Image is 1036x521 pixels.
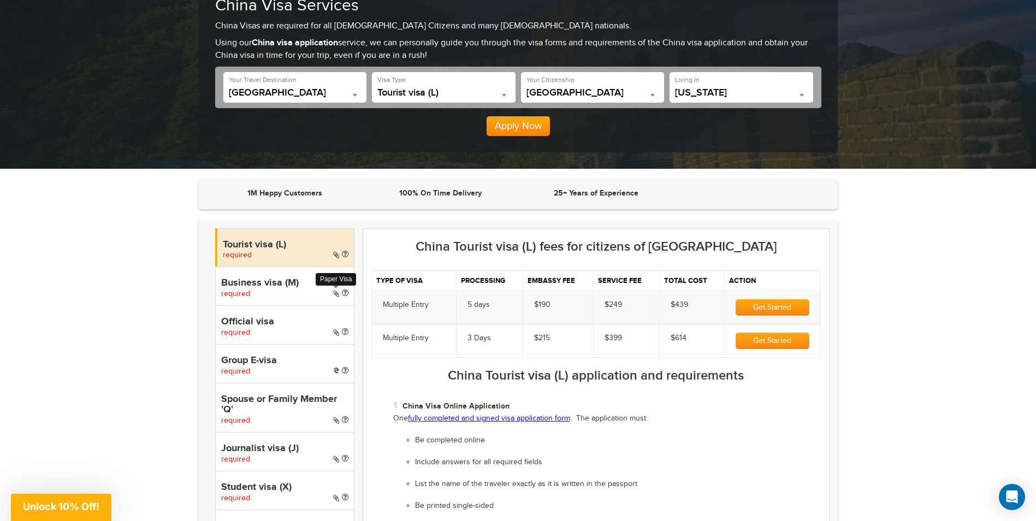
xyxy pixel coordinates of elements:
a: Get Started [736,303,809,312]
div: Open Intercom Messenger [999,484,1025,510]
h4: Spouse or Family Member 'Q' [221,394,348,416]
h4: Journalist visa (J) [221,443,348,454]
p: One . The application must: [393,413,821,424]
span: Tourist visa (L) [377,87,510,103]
span: China [229,87,362,103]
label: Visa Type [377,75,406,85]
span: California [675,87,808,103]
a: Get Started [736,336,809,345]
span: California [675,87,808,98]
span: China [229,87,362,98]
span: Tourist visa (L) [377,87,510,98]
div: Paper Visa [316,273,356,286]
strong: China Visa Online Application [402,401,510,411]
span: required [221,494,250,502]
span: United States [526,87,659,103]
a: fully completed and signed visa application form [408,414,570,423]
span: 5 days [467,300,490,309]
p: Using our service, we can personally guide you through the visa forms and requirements of the Chi... [215,37,821,62]
span: 3 Days [467,334,491,342]
th: Processing [456,270,523,291]
p: China Visas are required for all [DEMOGRAPHIC_DATA] Citizens and many [DEMOGRAPHIC_DATA] nationals. [215,20,821,33]
iframe: Customer reviews powered by Trustpilot [677,188,827,201]
h4: Tourist visa (L) [223,240,348,251]
span: United States [526,87,659,98]
span: required [221,328,250,337]
span: $190 [534,300,550,309]
h3: China Tourist visa (L) application and requirements [371,369,821,383]
th: Embassy fee [523,270,593,291]
label: Living In [675,75,700,85]
th: Total cost [659,270,724,291]
th: Action [725,270,820,291]
h4: Official visa [221,317,348,328]
li: Be printed single-sided [415,501,821,512]
li: Include answers for all required fields [415,457,821,468]
button: Get Started [736,333,809,349]
span: $439 [671,300,688,309]
span: required [221,289,250,298]
h3: China Tourist visa (L) fees for citizens of [GEOGRAPHIC_DATA] [371,240,821,254]
button: Get Started [736,299,809,316]
strong: 100% On Time Delivery [399,188,482,198]
li: Be completed online [415,435,821,446]
span: required [223,251,252,259]
span: required [221,416,250,425]
span: $399 [605,334,622,342]
span: required [221,455,250,464]
th: Service fee [594,270,660,291]
label: Your Travel Destination [229,75,297,85]
li: List the name of the traveler exactly as it is written in the passport [415,479,821,490]
button: Apply Now [487,116,550,136]
span: $614 [671,334,686,342]
span: Unlock 10% Off! [23,501,99,512]
div: Unlock 10% Off! [11,494,111,521]
span: $215 [534,334,550,342]
th: Type of visa [371,270,456,291]
h4: Business visa (M) [221,278,348,289]
h4: Group E-visa [221,356,348,366]
h4: Student visa (X) [221,482,348,493]
strong: 25+ Years of Experience [554,188,638,198]
label: Your Citizenship [526,75,575,85]
span: Multiple Entry [383,300,429,309]
span: $249 [605,300,622,309]
strong: 1M Happy Customers [247,188,322,198]
span: Multiple Entry [383,334,429,342]
span: required [221,367,250,376]
strong: China visa application [252,38,338,48]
